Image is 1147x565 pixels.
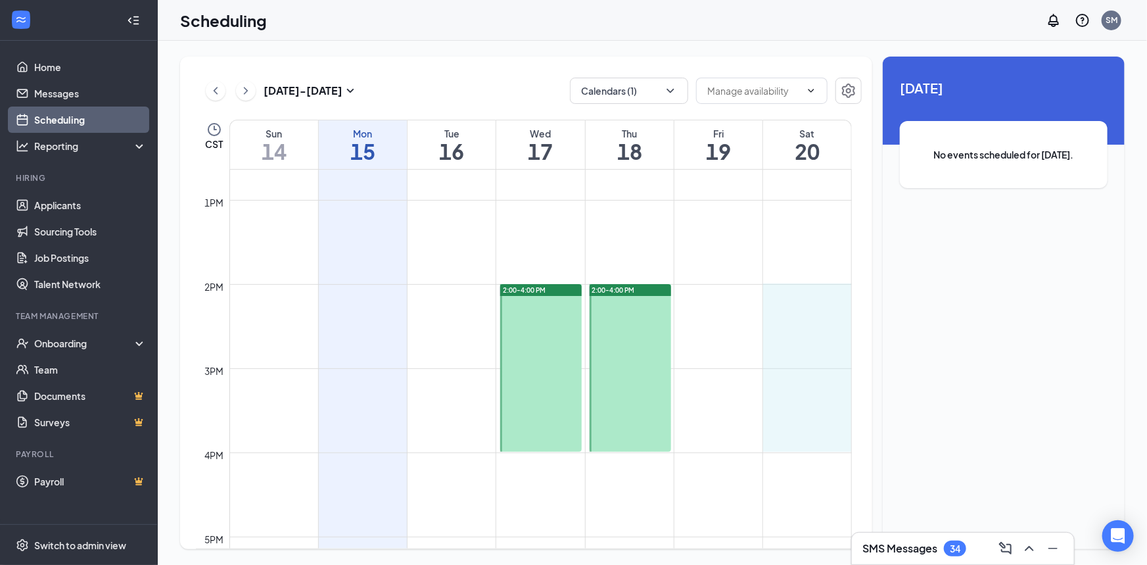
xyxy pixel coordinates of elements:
h1: 14 [230,140,318,162]
button: ChevronLeft [206,81,225,101]
svg: QuestionInfo [1075,12,1090,28]
a: Scheduling [34,107,147,133]
a: Sourcing Tools [34,218,147,245]
h1: 17 [496,140,584,162]
h1: 16 [408,140,496,162]
svg: Analysis [16,139,29,153]
svg: Minimize [1045,541,1061,556]
div: Tue [408,127,496,140]
button: ChevronRight [236,81,256,101]
a: Talent Network [34,271,147,297]
button: Settings [835,78,862,104]
svg: Settings [16,539,29,552]
div: Onboarding [34,337,135,350]
button: ChevronUp [1019,538,1040,559]
div: Mon [319,127,407,140]
div: SM [1106,14,1117,26]
svg: WorkstreamLogo [14,13,28,26]
div: Thu [586,127,674,140]
div: Reporting [34,139,147,153]
div: Wed [496,127,584,140]
h3: SMS Messages [862,541,937,556]
div: Sun [230,127,318,140]
a: SurveysCrown [34,409,147,435]
span: 2:00-4:00 PM [592,285,635,295]
div: 2pm [202,280,227,294]
a: September 17, 2025 [496,120,584,169]
svg: ChevronLeft [209,83,222,99]
svg: Settings [841,83,856,99]
a: September 14, 2025 [230,120,318,169]
a: September 15, 2025 [319,120,407,169]
a: Job Postings [34,245,147,271]
svg: ChevronUp [1021,541,1037,556]
h1: 19 [674,140,762,162]
svg: ChevronDown [664,84,677,97]
a: Messages [34,80,147,107]
div: Payroll [16,449,144,460]
a: Home [34,54,147,80]
a: DocumentsCrown [34,383,147,409]
a: September 20, 2025 [763,120,851,169]
div: Open Intercom Messenger [1102,520,1134,552]
h1: 20 [763,140,851,162]
h3: [DATE] - [DATE] [264,84,342,98]
a: Team [34,356,147,383]
span: CST [205,137,223,151]
svg: Clock [206,122,222,137]
button: Calendars (1)ChevronDown [570,78,688,104]
div: 3pm [202,364,227,378]
div: 4pm [202,448,227,462]
a: PayrollCrown [34,468,147,495]
svg: ComposeMessage [998,541,1014,556]
span: No events scheduled for [DATE]. [926,147,1081,162]
button: ComposeMessage [995,538,1016,559]
div: Sat [763,127,851,140]
div: Team Management [16,310,144,322]
a: Applicants [34,192,147,218]
a: September 18, 2025 [586,120,674,169]
span: [DATE] [900,78,1108,98]
h1: 15 [319,140,407,162]
span: 2:00-4:00 PM [503,285,546,295]
h1: Scheduling [180,9,267,32]
div: Switch to admin view [34,539,126,552]
svg: SmallChevronDown [342,83,358,99]
div: 5pm [202,532,227,547]
svg: Collapse [127,14,140,27]
svg: ChevronDown [806,86,816,96]
a: September 16, 2025 [408,120,496,169]
div: Hiring [16,172,144,184]
div: Fri [674,127,762,140]
button: Minimize [1042,538,1064,559]
a: September 19, 2025 [674,120,762,169]
div: 1pm [202,195,227,210]
svg: ChevronRight [239,83,252,99]
svg: Notifications [1046,12,1062,28]
input: Manage availability [707,84,801,98]
svg: UserCheck [16,337,29,350]
div: 34 [950,543,960,554]
h1: 18 [586,140,674,162]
